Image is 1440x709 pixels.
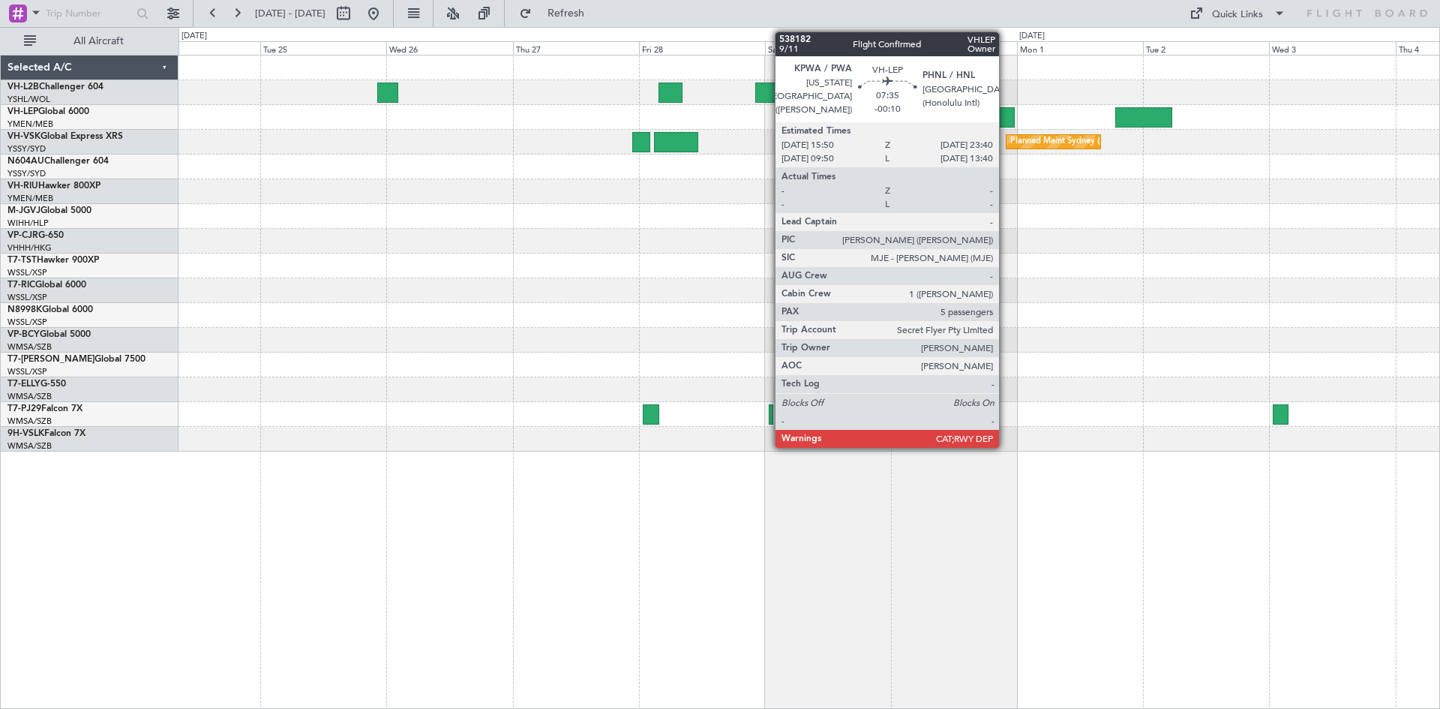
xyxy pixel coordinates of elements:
a: VH-L2BChallenger 604 [7,83,103,92]
div: Wed 26 [386,41,512,55]
span: T7-TST [7,256,37,265]
a: N604AUChallenger 604 [7,157,109,166]
a: WSSL/XSP [7,267,47,278]
span: T7-RIC [7,281,35,290]
a: T7-TSTHawker 900XP [7,256,99,265]
div: Mon 1 [1017,41,1143,55]
div: Tue 25 [260,41,386,55]
span: N8998K [7,305,42,314]
div: Sun 30 [891,41,1017,55]
div: Mon 24 [134,41,260,55]
a: T7-RICGlobal 6000 [7,281,86,290]
button: Refresh [512,2,602,26]
a: M-JGVJGlobal 5000 [7,206,91,215]
a: VP-CJRG-650 [7,231,64,240]
a: WIHH/HLP [7,218,49,229]
a: WMSA/SZB [7,440,52,452]
a: YSSY/SYD [7,143,46,155]
input: Trip Number [46,2,132,25]
div: Sat 29 [765,41,891,55]
a: T7-PJ29Falcon 7X [7,404,82,413]
a: YSHL/WOL [7,94,50,105]
a: VH-VSKGlobal Express XRS [7,132,123,141]
div: [DATE] [181,30,207,43]
div: Wed 3 [1269,41,1395,55]
a: YMEN/MEB [7,119,53,130]
span: [DATE] - [DATE] [255,7,325,20]
a: VHHH/HKG [7,242,52,254]
span: Refresh [535,8,598,19]
div: Fri 28 [639,41,765,55]
a: WSSL/XSP [7,366,47,377]
span: VP-BCY [7,330,40,339]
span: VH-LEP [7,107,38,116]
a: 9H-VSLKFalcon 7X [7,429,85,438]
span: M-JGVJ [7,206,40,215]
div: Tue 2 [1143,41,1269,55]
a: N8998KGlobal 6000 [7,305,93,314]
span: VH-RIU [7,182,38,191]
a: VP-BCYGlobal 5000 [7,330,91,339]
a: WMSA/SZB [7,416,52,427]
a: WSSL/XSP [7,317,47,328]
a: VH-LEPGlobal 6000 [7,107,89,116]
a: YMEN/MEB [7,193,53,204]
a: T7-[PERSON_NAME]Global 7500 [7,355,145,364]
span: All Aircraft [39,36,158,47]
span: N604AU [7,157,44,166]
a: WMSA/SZB [7,391,52,402]
div: Planned Maint Sydney ([PERSON_NAME] Intl) [1010,131,1184,153]
span: VH-L2B [7,83,39,92]
span: T7-[PERSON_NAME] [7,355,94,364]
span: T7-PJ29 [7,404,41,413]
span: VH-VSK [7,132,40,141]
div: Quick Links [1212,8,1263,23]
button: All Aircraft [16,29,163,53]
a: VH-RIUHawker 800XP [7,182,100,191]
a: YSSY/SYD [7,168,46,179]
div: Thu 27 [513,41,639,55]
a: WSSL/XSP [7,292,47,303]
div: [DATE] [1019,30,1045,43]
span: VP-CJR [7,231,38,240]
a: WMSA/SZB [7,341,52,353]
button: Quick Links [1182,2,1293,26]
a: T7-ELLYG-550 [7,380,66,389]
span: 9H-VSLK [7,429,44,438]
span: T7-ELLY [7,380,40,389]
